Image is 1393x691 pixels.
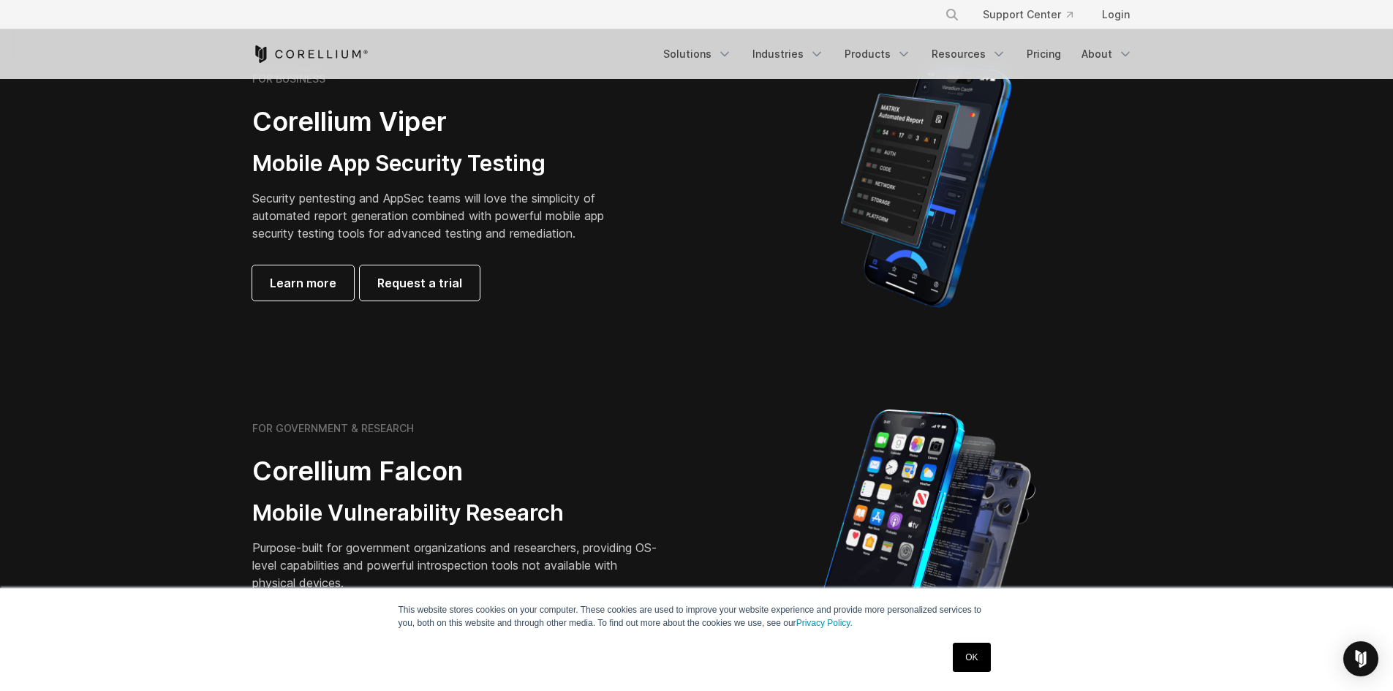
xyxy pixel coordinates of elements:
p: Security pentesting and AppSec teams will love the simplicity of automated report generation comb... [252,189,627,242]
a: Products [836,41,920,67]
img: iPhone model separated into the mechanics used to build the physical device. [816,408,1036,664]
h2: Corellium Falcon [252,455,662,488]
a: Learn more [252,265,354,301]
h2: Corellium Viper [252,105,627,138]
a: Login [1090,1,1141,28]
div: Open Intercom Messenger [1343,641,1378,676]
h3: Mobile App Security Testing [252,150,627,178]
p: This website stores cookies on your computer. These cookies are used to improve your website expe... [399,603,995,630]
h3: Mobile Vulnerability Research [252,499,662,527]
h6: FOR GOVERNMENT & RESEARCH [252,422,414,435]
div: Navigation Menu [654,41,1141,67]
div: Navigation Menu [927,1,1141,28]
a: Privacy Policy. [796,618,853,628]
a: Corellium Home [252,45,369,63]
a: Solutions [654,41,741,67]
button: Search [939,1,965,28]
a: Support Center [971,1,1084,28]
span: Learn more [270,274,336,292]
a: OK [953,643,990,672]
a: Industries [744,41,833,67]
a: Request a trial [360,265,480,301]
a: About [1073,41,1141,67]
a: Resources [923,41,1015,67]
a: Pricing [1018,41,1070,67]
span: Request a trial [377,274,462,292]
p: Purpose-built for government organizations and researchers, providing OS-level capabilities and p... [252,539,662,592]
img: Corellium MATRIX automated report on iPhone showing app vulnerability test results across securit... [816,58,1036,314]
